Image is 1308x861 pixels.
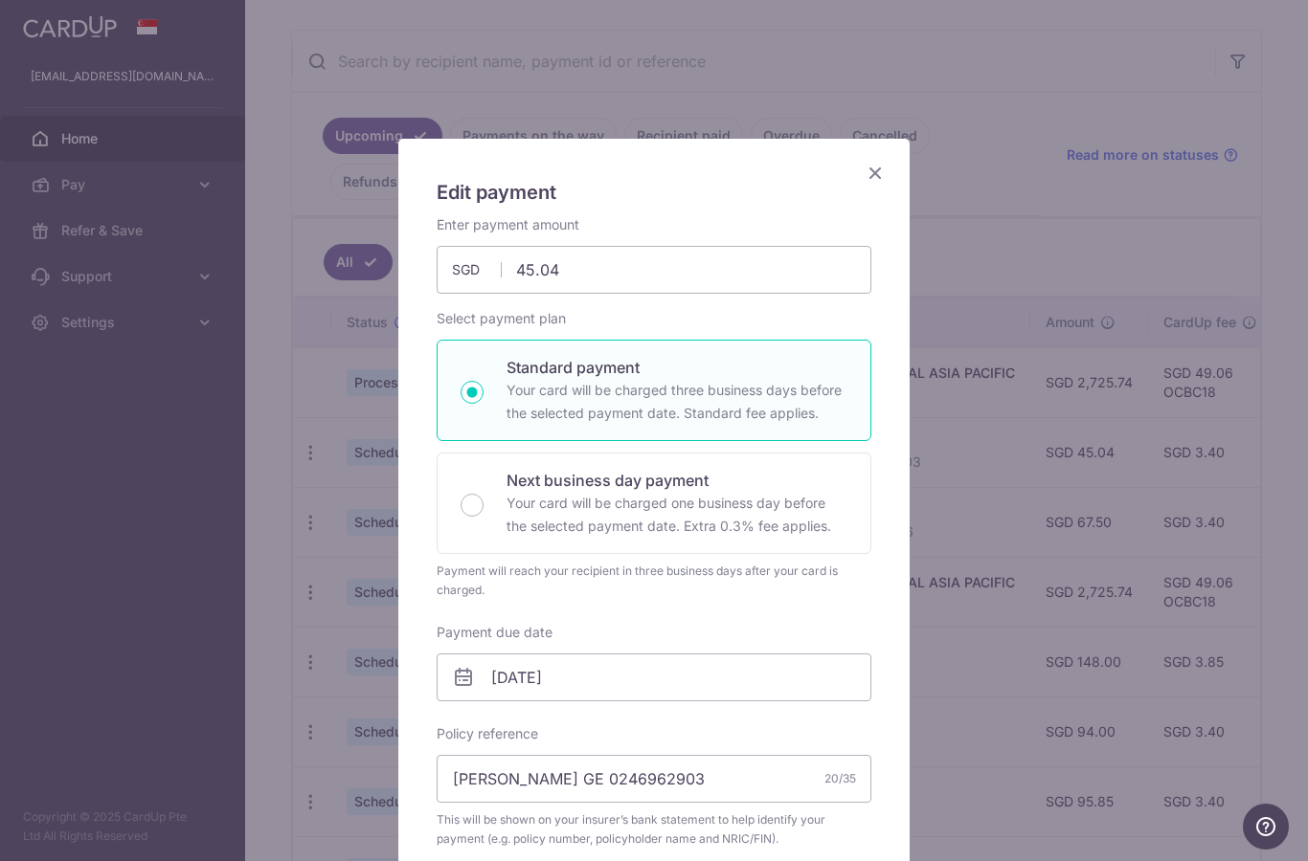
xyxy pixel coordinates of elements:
[437,623,553,642] label: Payment due date
[824,769,856,788] div: 20/35
[507,379,847,425] p: Your card will be charged three business days before the selected payment date. Standard fee appl...
[437,653,871,701] input: DD / MM / YYYY
[864,162,887,185] button: Close
[507,492,847,538] p: Your card will be charged one business day before the selected payment date. Extra 0.3% fee applies.
[437,215,579,234] label: Enter payment amount
[507,356,847,379] p: Standard payment
[437,246,871,294] input: 0.00
[437,309,566,328] label: Select payment plan
[507,469,847,492] p: Next business day payment
[437,562,871,600] div: Payment will reach your recipient in three business days after your card is charged.
[437,810,871,849] span: This will be shown on your insurer’s bank statement to help identify your payment (e.g. policy nu...
[437,724,538,743] label: Policy reference
[437,177,871,208] h5: Edit payment
[1243,804,1289,851] iframe: Opens a widget where you can find more information
[452,260,502,279] span: SGD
